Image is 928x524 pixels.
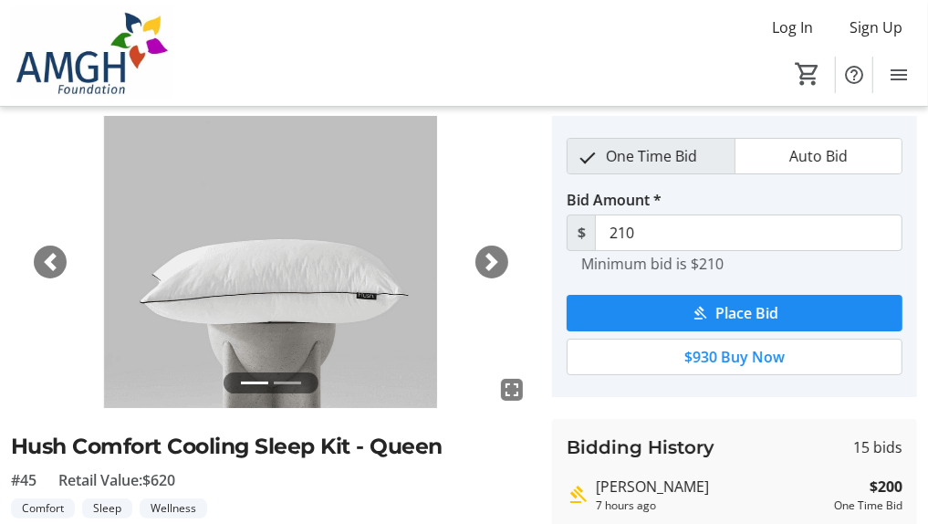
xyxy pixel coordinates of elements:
h2: Hush Comfort Cooling Sleep Kit - Queen [11,430,530,462]
span: $ [567,215,596,251]
button: Menu [881,57,917,93]
button: Sign Up [835,13,917,42]
tr-hint: Minimum bid is $210 [581,255,724,273]
div: [PERSON_NAME] [596,476,827,498]
tr-label-badge: Wellness [140,498,207,519]
div: One Time Bid [834,498,902,514]
button: Help [836,57,872,93]
span: Place Bid [715,302,778,324]
span: One Time Bid [595,139,708,173]
span: Log In [772,16,813,38]
div: 7 hours ago [596,498,827,514]
img: Image [11,116,530,408]
span: Auto Bid [778,139,859,173]
img: Alexandra Marine & General Hospital Foundation's Logo [11,7,173,99]
button: Place Bid [567,295,902,331]
tr-label-badge: Sleep [82,498,132,519]
label: Bid Amount * [567,189,662,211]
span: Sign Up [850,16,902,38]
span: Retail Value: $620 [58,469,175,491]
mat-icon: Highest bid [567,484,589,506]
mat-icon: fullscreen [501,379,523,401]
h3: Bidding History [567,434,714,461]
span: #45 [11,469,36,491]
button: $930 Buy Now [567,339,902,375]
tr-label-badge: Comfort [11,498,75,519]
strong: $200 [870,476,902,498]
button: Log In [757,13,828,42]
button: Cart [791,58,824,90]
span: 15 bids [853,436,902,458]
span: $930 Buy Now [684,346,785,368]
